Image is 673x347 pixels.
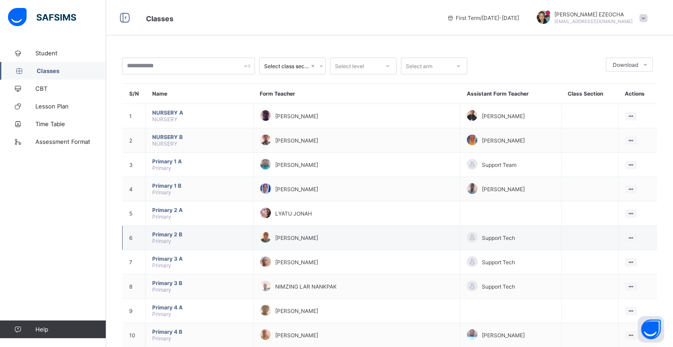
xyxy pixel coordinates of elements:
[8,8,76,27] img: safsims
[146,84,254,104] th: Name
[35,50,106,57] span: Student
[35,326,106,333] span: Help
[275,332,318,339] span: [PERSON_NAME]
[35,138,106,145] span: Assessment Format
[123,84,146,104] th: S/N
[275,308,318,314] span: [PERSON_NAME]
[152,116,177,123] span: NURSERY
[482,113,525,120] span: [PERSON_NAME]
[264,63,309,69] div: Select class section
[152,109,246,116] span: NURSERY A
[35,85,106,92] span: CBT
[253,84,460,104] th: Form Teacher
[152,311,171,317] span: Primary
[152,189,171,196] span: Primary
[275,210,312,217] span: LYATU JONAH
[275,162,318,168] span: [PERSON_NAME]
[275,235,318,241] span: [PERSON_NAME]
[482,162,516,168] span: Support Team
[335,58,364,74] div: Select level
[482,259,515,266] span: Support Tech
[123,299,146,323] td: 9
[123,177,146,201] td: 4
[152,238,171,244] span: Primary
[123,226,146,250] td: 6
[152,165,171,171] span: Primary
[482,235,515,241] span: Support Tech
[35,120,106,127] span: Time Table
[123,104,146,128] td: 1
[482,137,525,144] span: [PERSON_NAME]
[152,140,177,147] span: NURSERY
[528,11,652,25] div: JUSTINAEZEOCHA
[482,283,515,290] span: Support Tech
[152,207,246,213] span: Primary 2 A
[123,153,146,177] td: 3
[152,213,171,220] span: Primary
[482,332,525,339] span: [PERSON_NAME]
[618,84,657,104] th: Actions
[152,231,246,238] span: Primary 2 B
[35,103,106,110] span: Lesson Plan
[482,186,525,193] span: [PERSON_NAME]
[152,262,171,269] span: Primary
[152,182,246,189] span: Primary 1 B
[275,186,318,193] span: [PERSON_NAME]
[275,113,318,120] span: [PERSON_NAME]
[123,250,146,274] td: 7
[152,158,246,165] span: Primary 1 A
[406,58,432,74] div: Select arm
[613,62,638,68] span: Download
[123,128,146,153] td: 2
[152,304,246,311] span: Primary 4 A
[152,328,246,335] span: Primary 4 B
[460,84,561,104] th: Assistant Form Teacher
[447,15,519,21] span: session/term information
[37,67,106,74] span: Classes
[152,286,171,293] span: Primary
[554,11,633,18] span: [PERSON_NAME] EZEOCHA
[152,280,246,286] span: Primary 3 B
[123,201,146,226] td: 5
[275,137,318,144] span: [PERSON_NAME]
[123,274,146,299] td: 8
[638,316,664,343] button: Open asap
[146,14,173,23] span: Classes
[275,283,337,290] span: NIMZING LAR NANKPAK
[152,255,246,262] span: Primary 3 A
[152,134,246,140] span: NURSERY B
[554,19,633,24] span: [EMAIL_ADDRESS][DOMAIN_NAME]
[152,335,171,342] span: Primary
[561,84,618,104] th: Class Section
[275,259,318,266] span: [PERSON_NAME]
